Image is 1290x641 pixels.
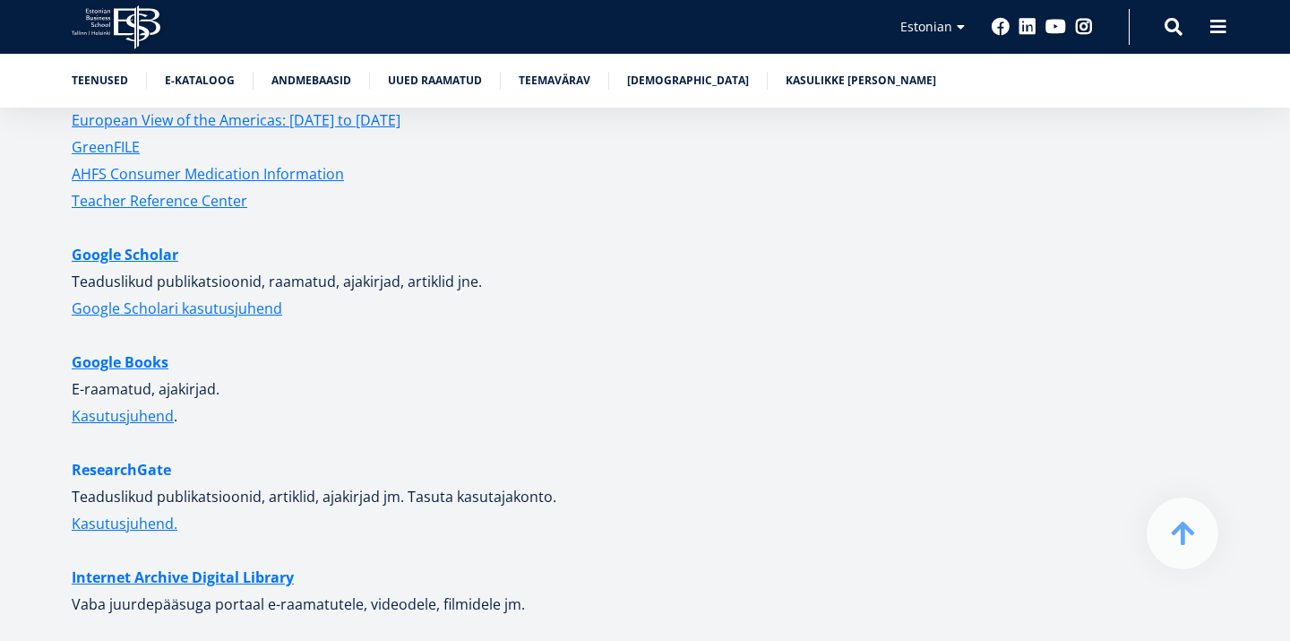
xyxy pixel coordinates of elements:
a: GreenFILE [72,134,140,160]
a: AHFS Consumer Medication Information [72,160,344,187]
a: Google Books [72,349,168,376]
a: Teemavärav [519,72,590,90]
a: Instagram [1075,18,1093,36]
a: Kasulikke [PERSON_NAME] [786,72,936,90]
a: Internet Archive Digital Library [72,564,294,591]
a: Youtube [1045,18,1066,36]
a: ResearchGate [72,456,171,483]
p: Vaba juurdepääsuga portaal e-raamatutele, videodele, filmidele jm. [72,591,923,618]
a: Teenused [72,72,128,90]
a: Teacher Reference Center [72,187,247,214]
a: E-kataloog [165,72,235,90]
a: Kasutusjuhend [72,403,174,429]
a: Linkedin [1019,18,1036,36]
a: Facebook [992,18,1010,36]
a: Uued raamatud [388,72,482,90]
a: Kasutusjuhend. [72,510,177,537]
a: European View of the Americas: [DATE] to [DATE] [72,107,400,134]
a: [DEMOGRAPHIC_DATA] [627,72,749,90]
a: Andmebaasid [271,72,351,90]
p: . [72,403,923,429]
p: Teaduslikud publikatsioonid, artiklid, ajakirjad jm. Tasuta kasutajakonto. [72,456,923,510]
a: Google Scholari kasutusjuhend [72,295,282,322]
p: Teaduslikud publikatsioonid, raamatud, ajakirjad, artiklid jne. [72,241,923,322]
a: Google Scholar [72,241,178,268]
p: E-raamatud, ajakirjad. [72,376,923,403]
